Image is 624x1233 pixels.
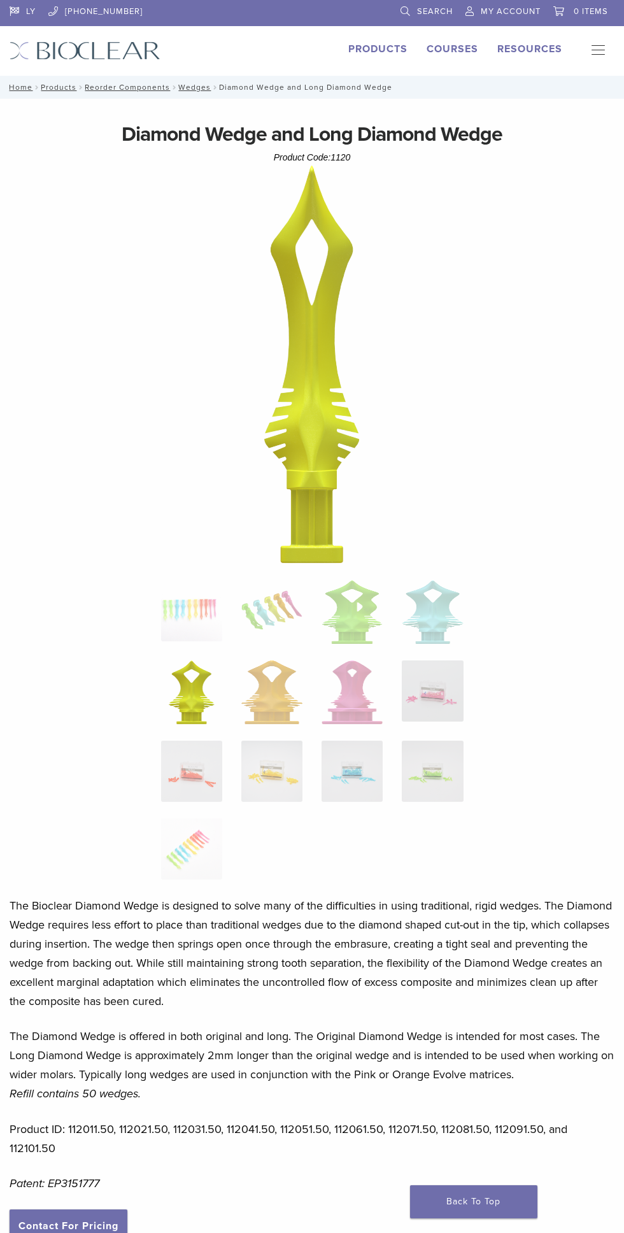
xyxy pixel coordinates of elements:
[322,741,383,802] img: Diamond Wedge and Long Diamond Wedge - Image 11
[241,660,302,724] img: Diamond Wedge and Long Diamond Wedge - Image 6
[581,41,614,61] nav: Primary Navigation
[161,818,222,880] img: Diamond Wedge and Long Diamond Wedge - Image 13
[85,83,170,92] a: Reorder Components
[322,580,383,644] img: Diamond Wedge and Long Diamond Wedge - Image 3
[169,660,215,724] img: Diamond Wedge and Long Diamond Wedge - Image 5
[161,580,222,641] img: DSC_0187_v3-1920x1218-1-324x324.png
[10,1120,614,1158] p: Product ID: 112011.50, 112021.50, 112031.50, 112041.50, 112051.50, 112061.50, 112071.50, 112081.5...
[417,6,453,17] span: Search
[274,152,351,162] span: Product Code:
[574,6,608,17] span: 0 items
[178,83,211,92] a: Wedges
[41,83,76,92] a: Products
[241,741,302,802] img: Diamond Wedge and Long Diamond Wedge - Image 10
[10,1087,141,1101] em: Refill contains 50 wedges.
[10,41,160,60] img: Bioclear
[10,119,614,150] h1: Diamond Wedge and Long Diamond Wedge
[5,83,32,92] a: Home
[264,165,360,564] img: Diamond Wedge and Long Diamond Wedge - Image 5
[402,580,463,644] img: Diamond Wedge and Long Diamond Wedge - Image 4
[410,1185,537,1218] a: Back To Top
[322,660,383,724] img: Diamond Wedge and Long Diamond Wedge - Image 7
[10,1027,614,1103] p: The Diamond Wedge is offered in both original and long. The Original Diamond Wedge is intended fo...
[32,84,41,90] span: /
[241,580,302,641] img: Diamond Wedge and Long Diamond Wedge - Image 2
[402,741,463,802] img: Diamond Wedge and Long Diamond Wedge - Image 12
[211,84,219,90] span: /
[427,43,478,55] a: Courses
[497,43,562,55] a: Resources
[170,84,178,90] span: /
[10,896,614,1011] p: The Bioclear Diamond Wedge is designed to solve many of the difficulties in using traditional, ri...
[10,1176,99,1190] em: Patent: EP3151777
[481,6,541,17] span: My Account
[348,43,408,55] a: Products
[161,741,222,802] img: Diamond Wedge and Long Diamond Wedge - Image 9
[330,152,350,162] span: 1120
[402,660,463,722] img: Diamond Wedge and Long Diamond Wedge - Image 8
[76,84,85,90] span: /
